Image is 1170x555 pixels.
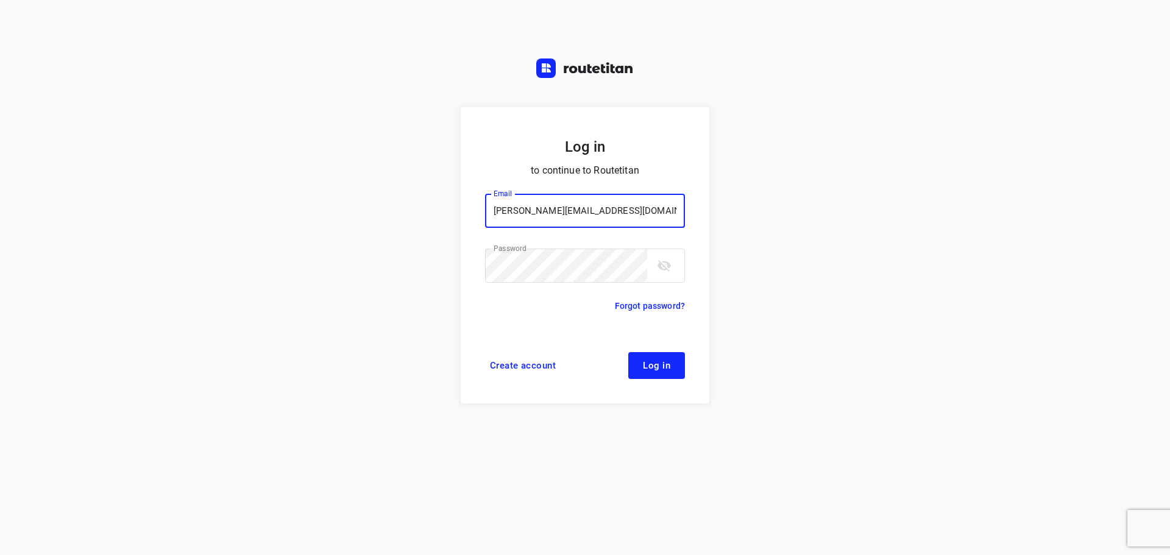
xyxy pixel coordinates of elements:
span: Log in [643,361,670,370]
span: Create account [490,361,556,370]
a: Forgot password? [615,299,685,313]
button: toggle password visibility [652,253,676,278]
button: Log in [628,352,685,379]
a: Create account [485,352,561,379]
a: Routetitan [536,58,634,81]
p: to continue to Routetitan [485,162,685,179]
img: Routetitan [536,58,634,78]
h5: Log in [485,136,685,157]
